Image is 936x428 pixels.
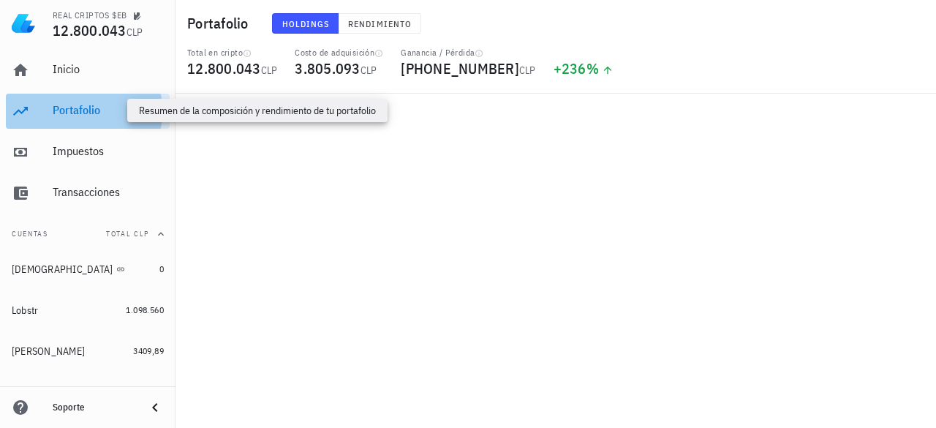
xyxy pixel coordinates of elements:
a: Lobstr 1.098.560 [6,293,170,328]
div: Total en cripto [187,47,277,59]
div: [PERSON_NAME] [12,345,85,358]
span: 0 [159,263,164,274]
a: Impuestos [6,135,170,170]
div: Transacciones [53,185,164,199]
div: +236 [554,61,614,76]
span: Holdings [282,18,330,29]
div: REAL CRIPTOS $EB [53,10,127,21]
span: Rendimiento [347,18,412,29]
span: CLP [519,64,536,77]
div: avatar [904,12,927,35]
div: [DEMOGRAPHIC_DATA] [12,263,113,276]
button: Holdings [272,13,339,34]
a: [PERSON_NAME] 3409,89 [6,334,170,369]
div: Inicio [53,62,164,76]
span: 12.800.043 [187,59,261,78]
span: 1.098.560 [126,304,164,315]
div: Portafolio [53,103,164,117]
a: Portafolio [6,94,170,129]
div: Coin Ex [12,386,43,399]
span: 12.800.043 [53,20,127,40]
button: Rendimiento [339,13,421,34]
a: Coin Ex [6,375,170,410]
a: Inicio [6,53,170,88]
span: 3409,89 [133,345,164,356]
a: [DEMOGRAPHIC_DATA] 0 [6,252,170,287]
h1: Portafolio [187,12,254,35]
img: LedgiFi [12,12,35,35]
span: Total CLP [106,229,149,239]
a: Transacciones [6,176,170,211]
div: Lobstr [12,304,39,317]
div: Soporte [53,402,135,413]
span: % [586,59,599,78]
div: Impuestos [53,144,164,158]
div: Costo de adquisición [295,47,383,59]
span: CLP [127,26,143,39]
span: CLP [261,64,278,77]
span: 3.805.093 [295,59,360,78]
div: Ganancia / Pérdida [401,47,535,59]
span: [PHONE_NUMBER] [401,59,519,78]
button: CuentasTotal CLP [6,217,170,252]
span: CLP [361,64,377,77]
